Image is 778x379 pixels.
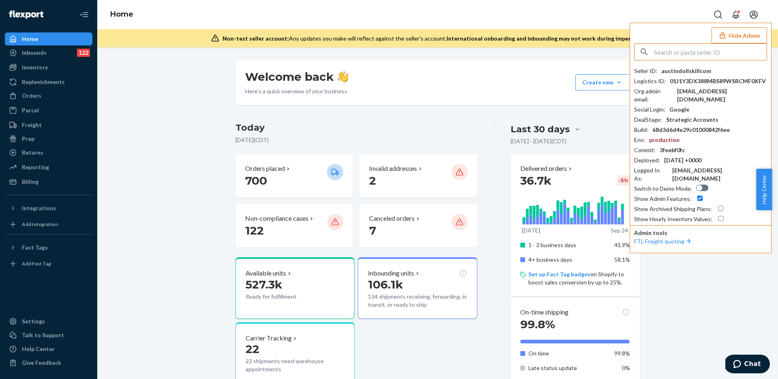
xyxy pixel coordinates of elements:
span: International onboarding and inbounding may not work during impersonation. [447,35,656,42]
div: Logged In As : [634,166,668,183]
div: Env : [634,136,645,144]
a: Add Fast Tag [5,257,92,270]
p: 22 shipments need warehouse appointments [246,357,344,373]
p: Here’s a quick overview of your business [245,87,348,95]
a: Home [5,32,92,45]
div: Billing [22,178,38,186]
button: Open account menu [746,6,762,23]
p: 4+ business days [528,256,608,264]
div: production [649,136,680,144]
button: Inbounding units106.1k134 shipments receiving, forwarding, in transit, or ready to ship [358,257,477,319]
span: 106.1k [368,278,403,291]
span: Non-test seller account: [222,35,289,42]
a: Home [110,10,133,19]
p: Non-compliance cases [245,214,308,223]
div: Fast Tags [22,243,48,252]
h1: Welcome back [245,69,348,84]
div: Google [669,106,689,114]
div: Build : [634,126,648,134]
span: 122 [245,224,264,237]
div: Show Archived Shipping Plans : [634,205,712,213]
button: Help Center [756,169,772,210]
div: Seller ID : [634,67,657,75]
a: Inbounds122 [5,46,92,59]
div: [EMAIL_ADDRESS][DOMAIN_NAME] [677,87,767,103]
p: [DATE] [522,226,540,235]
button: Orders placed 700 [235,154,353,198]
img: hand-wave emoji [337,71,348,82]
p: Canceled orders [369,214,415,223]
p: Available units [246,269,286,278]
div: Prep [22,135,34,143]
button: Fast Tags [5,241,92,254]
button: Close Navigation [76,6,92,23]
div: Parcel [22,106,39,114]
p: Invalid addresses [369,164,417,173]
p: On time [528,349,608,357]
div: Reporting [22,163,49,171]
div: Last 30 days [511,123,570,136]
span: 41.9% [614,241,630,248]
input: Search or paste seller ID [654,44,767,60]
div: Add Integration [22,221,58,228]
div: Freight [22,121,42,129]
div: DealStage : [634,116,662,124]
p: Admin tools [634,229,767,237]
div: [DATE] +0000 [664,156,701,164]
button: Invalid addresses 2 [359,154,477,198]
span: 99.8% [520,317,555,331]
a: Parcel [5,104,92,117]
a: Settings [5,315,92,328]
a: FTL Freight quoting [634,238,693,245]
div: Talk to Support [22,331,64,339]
button: Canceled orders 7 [359,204,477,248]
p: [DATE] ( CDT ) [235,136,477,144]
div: Orders [22,92,41,100]
div: Logistics ID : [634,77,666,85]
p: Late status update [528,364,608,372]
span: 700 [245,174,267,187]
span: 2 [369,174,376,187]
div: Show Admin Features : [634,195,691,203]
button: Open notifications [728,6,744,23]
button: Available units527.3kReady for fulfillment [235,257,355,319]
p: Delivered orders [520,164,573,173]
h3: Today [235,121,477,134]
a: Freight [5,118,92,131]
span: 58.1% [614,256,630,263]
div: 3feebf0fc [660,146,685,154]
p: Orders placed [245,164,285,173]
button: Talk to Support [5,329,92,342]
button: Open Search Box [710,6,726,23]
p: 134 shipments receiving, forwarding, in transit, or ready to ship [368,293,467,309]
div: Inventory [22,63,48,71]
span: 36.7k [520,174,551,187]
div: Integrations [22,204,56,212]
div: Add Fast Tag [22,260,51,267]
button: Hide Admin [712,27,767,43]
a: Returns [5,146,92,159]
div: Show Hourly Inventory Values : [634,215,712,223]
a: Orders [5,89,92,102]
div: Settings [22,317,45,325]
div: austindollskillcom [661,67,711,75]
img: Flexport logo [9,11,43,19]
button: Integrations [5,202,92,215]
div: -5 % [617,175,630,185]
button: Give Feedback [5,356,92,369]
div: Social Login : [634,106,665,114]
div: Home [22,35,38,43]
div: 122 [77,49,90,57]
button: Create new [575,74,630,90]
span: 99.8% [614,350,630,357]
div: Org admin email : [634,87,673,103]
a: Replenishments [5,75,92,88]
div: Commit : [634,146,656,154]
div: Deployed : [634,156,660,164]
span: 22 [246,342,259,356]
div: Returns [22,149,43,157]
p: On-time shipping [520,308,569,317]
a: Help Center [5,342,92,355]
